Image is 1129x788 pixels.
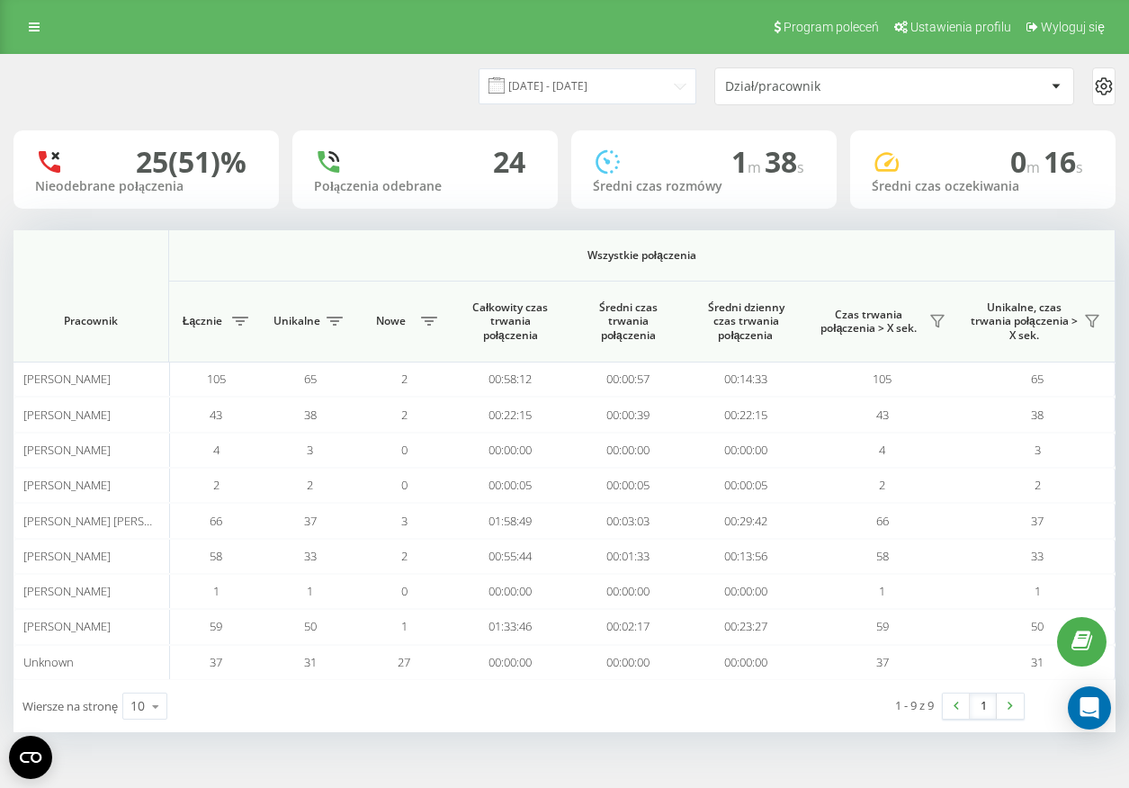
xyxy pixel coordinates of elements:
[23,548,111,564] span: [PERSON_NAME]
[452,468,569,503] td: 00:00:05
[1026,157,1044,177] span: m
[876,407,889,423] span: 43
[569,609,687,644] td: 00:02:17
[569,362,687,397] td: 00:00:57
[210,513,222,529] span: 66
[272,314,321,328] span: Unikalne
[130,697,145,715] div: 10
[23,442,111,458] span: [PERSON_NAME]
[178,314,228,328] span: Łącznie
[401,513,408,529] span: 3
[304,548,317,564] span: 33
[304,371,317,387] span: 65
[307,477,313,493] span: 2
[1035,442,1041,458] span: 3
[569,645,687,680] td: 00:00:00
[210,548,222,564] span: 58
[593,179,815,194] div: Średni czas rozmówy
[23,513,201,529] span: [PERSON_NAME] [PERSON_NAME]
[687,503,805,538] td: 00:29:42
[366,314,416,328] span: Nowe
[879,442,885,458] span: 4
[224,248,1059,263] span: Wszystkie połączenia
[687,609,805,644] td: 00:23:27
[452,503,569,538] td: 01:58:49
[304,654,317,670] span: 31
[304,513,317,529] span: 37
[569,539,687,574] td: 00:01:33
[687,645,805,680] td: 00:00:00
[136,145,246,179] div: 25 (51)%
[687,397,805,432] td: 00:22:15
[687,433,805,468] td: 00:00:00
[307,583,313,599] span: 1
[1041,20,1105,34] span: Wyloguj się
[213,583,220,599] span: 1
[797,157,804,177] span: s
[872,179,1094,194] div: Średni czas oczekiwania
[1035,477,1041,493] span: 2
[452,362,569,397] td: 00:58:12
[304,618,317,634] span: 50
[970,694,997,719] a: 1
[876,618,889,634] span: 59
[452,574,569,609] td: 00:00:00
[1010,142,1044,181] span: 0
[452,397,569,432] td: 00:22:15
[210,618,222,634] span: 59
[401,583,408,599] span: 0
[1035,583,1041,599] span: 1
[569,433,687,468] td: 00:00:00
[895,696,934,714] div: 1 - 9 z 9
[401,371,408,387] span: 2
[569,468,687,503] td: 00:00:05
[401,477,408,493] span: 0
[687,468,805,503] td: 00:00:05
[35,179,257,194] div: Nieodebrane połączenia
[1031,548,1044,564] span: 33
[493,145,525,179] div: 24
[687,362,805,397] td: 00:14:33
[569,503,687,538] td: 00:03:03
[1068,686,1111,730] div: Open Intercom Messenger
[879,477,885,493] span: 2
[452,645,569,680] td: 00:00:00
[569,574,687,609] td: 00:00:00
[210,407,222,423] span: 43
[876,654,889,670] span: 37
[210,654,222,670] span: 37
[1076,157,1083,177] span: s
[30,314,153,328] span: Pracownik
[879,583,885,599] span: 1
[1031,513,1044,529] span: 37
[765,142,804,181] span: 38
[23,583,111,599] span: [PERSON_NAME]
[452,539,569,574] td: 00:55:44
[687,539,805,574] td: 00:13:56
[813,308,924,336] span: Czas trwania połączenia > X sek.
[23,618,111,634] span: [PERSON_NAME]
[23,371,111,387] span: [PERSON_NAME]
[701,300,791,343] span: Średni dzienny czas trwania połączenia
[1031,654,1044,670] span: 31
[569,397,687,432] td: 00:00:39
[401,407,408,423] span: 2
[23,407,111,423] span: [PERSON_NAME]
[748,157,765,177] span: m
[1044,142,1083,181] span: 16
[873,371,892,387] span: 105
[465,300,555,343] span: Całkowity czas trwania połączenia
[307,442,313,458] span: 3
[910,20,1011,34] span: Ustawienia profilu
[401,442,408,458] span: 0
[725,79,940,94] div: Dział/pracownik
[1031,407,1044,423] span: 38
[401,548,408,564] span: 2
[731,142,765,181] span: 1
[452,609,569,644] td: 01:33:46
[969,300,1079,343] span: Unikalne, czas trwania połączenia > X sek.
[401,618,408,634] span: 1
[213,442,220,458] span: 4
[314,179,536,194] div: Połączenia odebrane
[304,407,317,423] span: 38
